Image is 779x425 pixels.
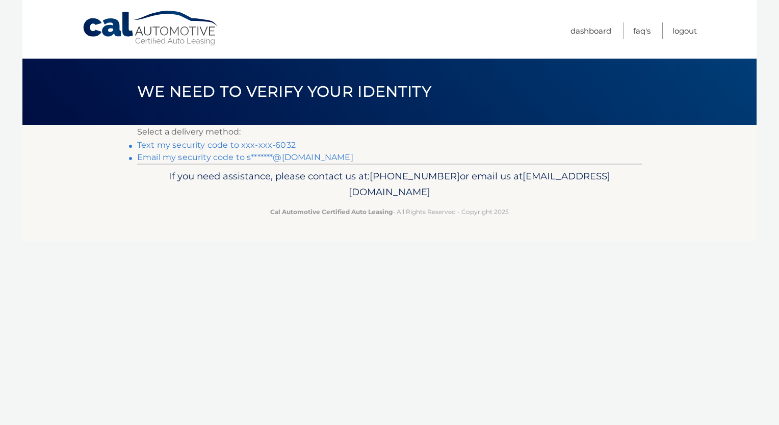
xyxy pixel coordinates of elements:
[137,152,353,162] a: Email my security code to s*******@[DOMAIN_NAME]
[270,208,393,216] strong: Cal Automotive Certified Auto Leasing
[370,170,460,182] span: [PHONE_NUMBER]
[144,168,635,201] p: If you need assistance, please contact us at: or email us at
[144,206,635,217] p: - All Rights Reserved - Copyright 2025
[82,10,220,46] a: Cal Automotive
[570,22,611,39] a: Dashboard
[137,140,296,150] a: Text my security code to xxx-xxx-6032
[137,82,431,101] span: We need to verify your identity
[633,22,651,39] a: FAQ's
[672,22,697,39] a: Logout
[137,125,642,139] p: Select a delivery method:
